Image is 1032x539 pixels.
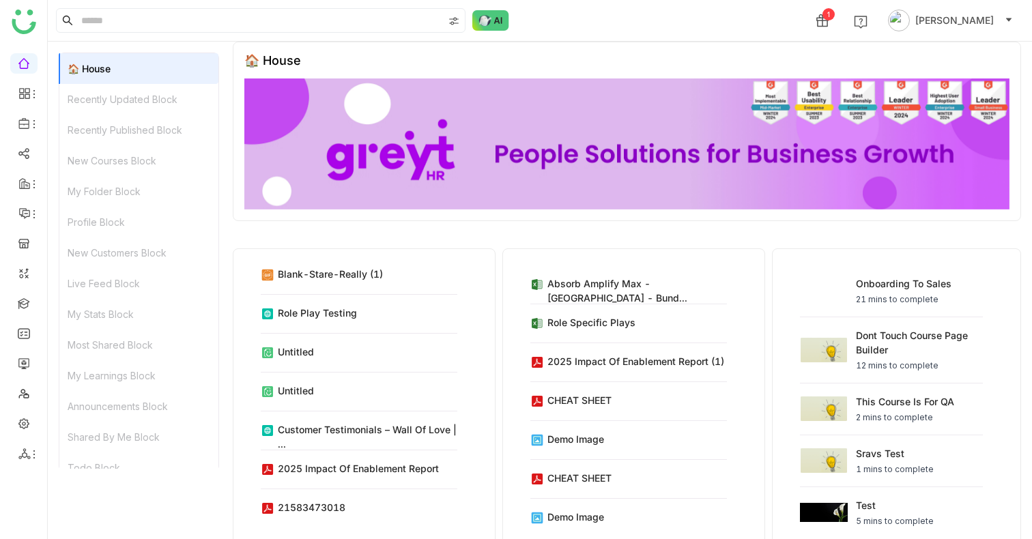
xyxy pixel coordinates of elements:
div: Absorb Amplify Max - [GEOGRAPHIC_DATA] - Bund... [547,276,727,305]
button: [PERSON_NAME] [885,10,1016,31]
img: avatar [888,10,910,31]
div: Untitled [278,345,314,359]
div: Dont touch course page builder [856,328,983,357]
div: New Courses Block [59,145,218,176]
div: 21 mins to complete [856,293,951,306]
div: role play testing [278,306,357,320]
span: [PERSON_NAME] [915,13,994,28]
div: My Stats Block [59,299,218,330]
div: Role Specific Plays [547,315,635,330]
div: 12 mins to complete [856,360,983,372]
div: My Learnings Block [59,360,218,391]
div: sravs test [856,446,934,461]
div: Untitled [278,383,314,398]
div: Most Shared Block [59,330,218,360]
div: 2025 Impact of Enablement Report (1) [547,354,724,368]
div: blank-stare-really (1) [278,267,383,281]
div: Profile Block [59,207,218,237]
div: Announcements Block [59,391,218,422]
img: search-type.svg [448,16,459,27]
div: CHEAT SHEET [547,471,612,485]
div: 🏠 House [244,53,301,68]
div: Customer Testimonials – Wall of Love | ... [278,422,457,451]
img: help.svg [854,15,868,29]
div: 2 mins to complete [856,411,954,424]
div: Shared By Me Block [59,422,218,452]
div: 🏠 House [59,53,218,84]
div: Onboarding to Sales [856,276,951,291]
div: Recently Published Block [59,115,218,145]
img: ask-buddy-normal.svg [472,10,509,31]
div: Recently Updated Block [59,84,218,115]
div: CHEAT SHEET [547,393,612,407]
div: Live Feed Block [59,268,218,299]
div: 1 mins to complete [856,463,934,476]
div: 1 [822,8,835,20]
div: demo image [547,510,604,524]
div: Todo Block [59,452,218,483]
div: test [856,498,934,512]
div: demo image [547,432,604,446]
img: logo [12,10,36,34]
div: 2025 Impact of Enablement Report [278,461,439,476]
div: My Folder Block [59,176,218,207]
div: 5 mins to complete [856,515,934,527]
img: 68ca8a786afc163911e2cfd3 [244,78,1009,209]
div: This course is for QA [856,394,954,409]
div: New Customers Block [59,237,218,268]
div: 21583473018 [278,500,345,514]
